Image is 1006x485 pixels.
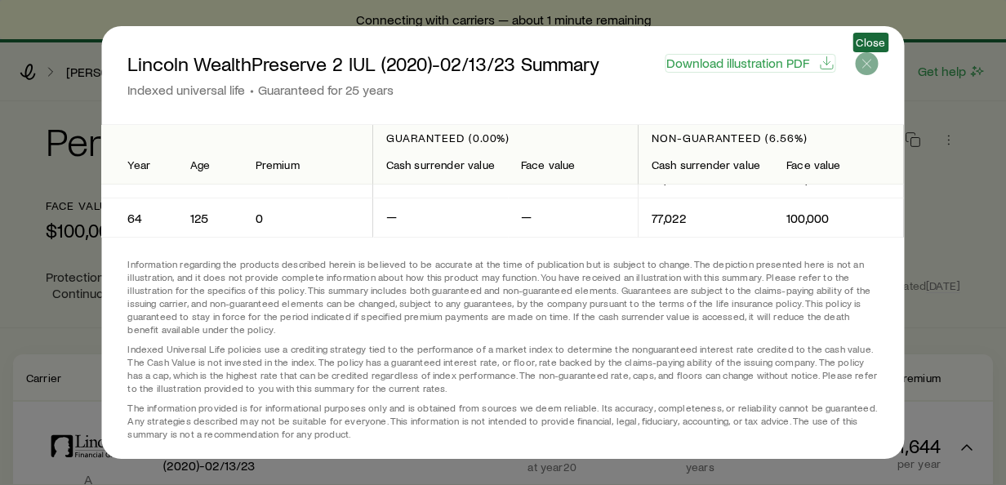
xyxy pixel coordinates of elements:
[127,257,878,336] p: Information regarding the products described herein is believed to be accurate at the time of pub...
[665,54,836,73] button: Download illustration PDF
[386,158,495,171] div: Cash surrender value
[127,401,878,440] p: The information provided is for informational purposes only and is obtained from sources we deem ...
[386,131,625,145] p: Guaranteed (0.00%)
[190,158,229,171] div: Age
[787,158,891,171] div: Face value
[127,82,599,98] p: Indexed universal life Guaranteed for 25 years
[652,158,760,171] div: Cash surrender value
[127,342,878,394] p: Indexed Universal Life policies use a crediting strategy tied to the performance of a market inde...
[127,158,151,171] div: Year
[256,210,359,226] p: 0
[127,210,151,226] p: 64
[666,56,809,69] span: Download illustration PDF
[190,210,229,226] p: 125
[521,208,625,228] p: —
[652,131,890,145] p: Non-guaranteed (6.56%)
[787,210,891,226] p: 100,000
[386,208,495,228] p: —
[652,210,760,226] p: 77,022
[521,158,625,171] div: Face value
[256,158,359,171] div: Premium
[127,52,599,75] p: Lincoln WealthPreserve 2 IUL (2020)-02/13/23 Summary
[856,36,885,49] span: Close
